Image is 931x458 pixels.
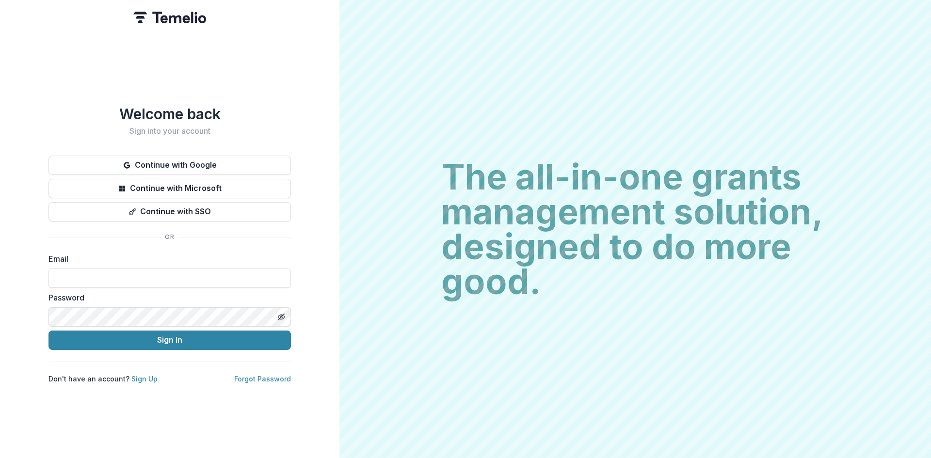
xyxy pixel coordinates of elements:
button: Toggle password visibility [273,309,289,325]
button: Continue with Google [48,156,291,175]
h1: Welcome back [48,105,291,123]
button: Continue with SSO [48,202,291,221]
p: Don't have an account? [48,374,158,384]
img: Temelio [133,12,206,23]
h2: Sign into your account [48,126,291,136]
a: Forgot Password [234,375,291,383]
button: Continue with Microsoft [48,179,291,198]
label: Password [48,292,285,303]
label: Email [48,253,285,265]
a: Sign Up [131,375,158,383]
button: Sign In [48,331,291,350]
